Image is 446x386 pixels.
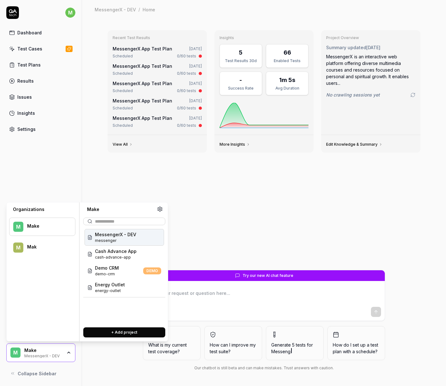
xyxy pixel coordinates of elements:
span: MessengerX - DEV [95,231,136,238]
span: Energy Outlet [95,281,125,288]
a: Edit Knowledge & Summary [326,142,383,147]
div: Success Rate [224,85,258,91]
div: Insights [17,110,35,116]
div: Enabled Tests [270,58,304,64]
h3: Recent Test Results [113,35,202,40]
div: Our chatbot is still beta and can make mistakes. Trust answers with caution. [143,365,385,371]
span: Messeng [271,349,290,354]
div: / [138,6,140,13]
a: MessengerX App Test Plan[DATE]Scheduled0/60 tests [111,61,203,78]
span: No crawling sessions yet [326,91,380,98]
h3: Insights [220,35,309,40]
div: Test Cases [17,45,42,52]
a: Issues [6,91,75,103]
div: 0/60 tests [177,53,196,59]
div: Scheduled [113,53,133,59]
div: Dashboard [17,29,42,36]
div: - [239,76,242,84]
a: MessengerX App Test Plan[DATE]Scheduled0/60 tests [111,44,203,60]
a: MessengerX App Test Plan [113,98,172,103]
span: DEMO [143,267,161,274]
a: MessengerX App Test Plan [113,63,172,69]
span: M [13,243,23,253]
div: Suggestions [83,228,165,322]
div: Home [143,6,155,13]
button: How can I improve my test suite? [204,326,262,360]
span: Project ID: xCCa [95,288,125,294]
div: Make [83,206,157,213]
time: [DATE] [189,46,202,51]
a: MessengerX App Test Plan [113,46,172,51]
time: [DATE] [189,64,202,68]
span: Project ID: 0DU4 [95,254,137,260]
a: View All [113,142,133,147]
div: 66 [284,48,291,57]
a: Organization settings [157,206,163,214]
time: [DATE] [366,45,380,50]
button: What is my current test coverage? [143,326,201,360]
time: [DATE] [189,116,202,120]
div: Settings [17,126,36,132]
span: M [13,222,23,232]
a: MessengerX App Test Plan[DATE]Scheduled0/60 tests [111,79,203,95]
a: Results [6,75,75,87]
a: Test Plans [6,59,75,71]
span: What is my current test coverage? [148,342,195,355]
a: More Insights [220,142,250,147]
button: MMakeMessengerX - DEV [6,343,75,362]
div: Scheduled [113,71,133,76]
div: Mak [27,244,67,250]
div: MessengerX - DEV [24,353,62,358]
div: Make [24,348,62,353]
div: Test Results 30d [224,58,258,64]
time: [DATE] [189,98,202,103]
div: Results [17,78,34,84]
div: 0/60 tests [177,88,196,94]
h3: Project Overview [326,35,415,40]
div: Test Plans [17,61,41,68]
a: Settings [6,123,75,135]
a: Insights [6,107,75,119]
time: [DATE] [189,81,202,86]
div: Issues [17,94,32,100]
span: Project ID: ETPq [95,271,119,277]
div: Make [27,223,67,229]
span: Summary updated [326,45,366,50]
button: Generate 5 tests forMesseng [266,326,324,360]
a: MessengerX App Test Plan [113,115,172,121]
button: How do I set up a test plan with a schedule? [327,326,385,360]
div: 0/60 tests [177,123,196,128]
span: m [65,8,75,18]
div: Organizations [9,206,75,213]
span: Cash Advance App [95,248,137,254]
button: + Add project [83,327,165,337]
div: Scheduled [113,105,133,111]
button: MMak [9,238,75,257]
div: 0/60 tests [177,105,196,111]
div: MessengerX - DEV [95,6,136,13]
div: Scheduled [113,123,133,128]
span: Demo CRM [95,265,119,271]
a: Dashboard [6,26,75,39]
div: 0/60 tests [177,71,196,76]
a: Test Cases [6,43,75,55]
span: Collapse Sidebar [18,370,56,377]
button: MMake [9,218,75,236]
a: MessengerX App Test Plan[DATE]Scheduled0/60 tests [111,96,203,112]
span: M [10,348,21,358]
div: Avg Duration [270,85,304,91]
a: MessengerX App Test Plan[DATE]Scheduled0/60 tests [111,114,203,130]
span: Project ID: 8Lxd [95,238,136,243]
a: Go to crawling settings [410,92,415,97]
button: Collapse Sidebar [6,367,75,380]
span: How can I improve my test suite? [210,342,257,355]
div: 5 [239,48,243,57]
span: How do I set up a test plan with a schedule? [333,342,380,355]
span: Generate 5 tests for [271,342,318,355]
div: Scheduled [113,88,133,94]
a: MessengerX App Test Plan [113,81,172,86]
button: m [65,6,75,19]
span: Try our new AI chat feature [243,273,293,278]
div: MessengerX is an interactive web platform offering diverse multimedia courses and resources focus... [326,53,415,86]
